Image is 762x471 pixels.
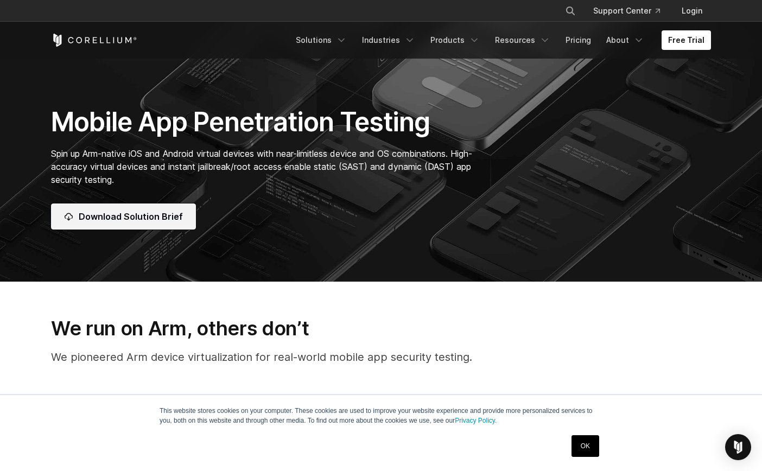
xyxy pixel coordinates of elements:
[51,34,137,47] a: Corellium Home
[662,30,711,50] a: Free Trial
[552,1,711,21] div: Navigation Menu
[455,417,497,424] a: Privacy Policy.
[561,1,580,21] button: Search
[571,435,599,457] a: OK
[673,1,711,21] a: Login
[289,30,353,50] a: Solutions
[600,30,651,50] a: About
[559,30,598,50] a: Pricing
[488,30,557,50] a: Resources
[585,1,669,21] a: Support Center
[51,106,484,138] h1: Mobile App Penetration Testing
[79,210,183,223] span: Download Solution Brief
[51,316,711,340] h3: We run on Arm, others don’t
[51,148,472,185] span: Spin up Arm-native iOS and Android virtual devices with near-limitless device and OS combinations...
[424,30,486,50] a: Products
[355,30,422,50] a: Industries
[51,349,711,365] p: We pioneered Arm device virtualization for real-world mobile app security testing.
[51,203,196,230] a: Download Solution Brief
[160,406,602,425] p: This website stores cookies on your computer. These cookies are used to improve your website expe...
[725,434,751,460] div: Open Intercom Messenger
[289,30,711,50] div: Navigation Menu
